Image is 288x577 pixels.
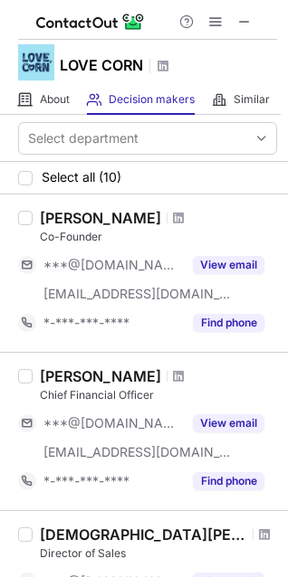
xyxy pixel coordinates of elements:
[40,367,161,385] div: [PERSON_NAME]
[193,256,264,274] button: Reveal Button
[60,54,143,76] h1: LOVE CORN
[40,525,247,544] div: [DEMOGRAPHIC_DATA][PERSON_NAME]
[234,92,270,107] span: Similar
[43,286,232,302] span: [EMAIL_ADDRESS][DOMAIN_NAME]
[36,11,145,33] img: ContactOut v5.3.10
[40,387,277,403] div: Chief Financial Officer
[28,129,139,147] div: Select department
[40,92,70,107] span: About
[43,415,182,431] span: ***@[DOMAIN_NAME]
[42,170,121,184] span: Select all (10)
[43,444,232,460] span: [EMAIL_ADDRESS][DOMAIN_NAME]
[193,414,264,432] button: Reveal Button
[109,92,195,107] span: Decision makers
[43,257,182,273] span: ***@[DOMAIN_NAME]
[193,314,264,332] button: Reveal Button
[193,472,264,490] button: Reveal Button
[40,209,161,227] div: [PERSON_NAME]
[40,545,277,562] div: Director of Sales
[18,44,54,80] img: 850ae3946425cd1051f1e664bf662d24
[40,229,277,245] div: Co-Founder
